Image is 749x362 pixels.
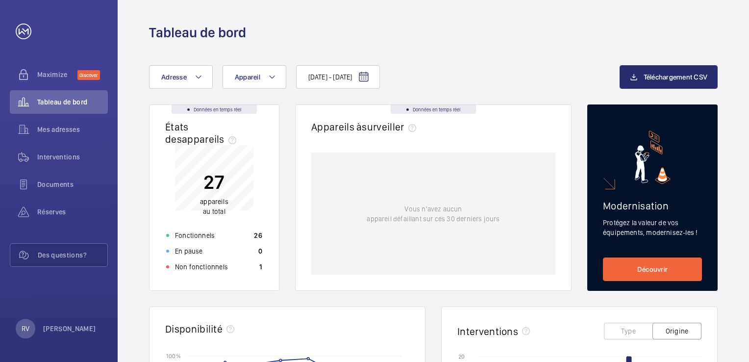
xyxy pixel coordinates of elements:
[296,65,380,89] button: [DATE] - [DATE]
[37,207,108,217] span: Réserves
[149,24,246,42] h1: Tableau de bord
[37,125,108,134] span: Mes adresses
[391,105,476,114] div: Données en temps réel
[43,324,96,334] p: [PERSON_NAME]
[182,133,240,145] span: appareils
[37,70,77,79] span: Maximize
[172,105,257,114] div: Données en temps réel
[175,231,215,240] p: Fonctionnels
[37,180,108,189] span: Documents
[165,323,223,335] h2: Disponibilité
[652,323,701,339] button: Origine
[37,152,108,162] span: Interventions
[175,246,202,256] p: En pause
[37,97,108,107] span: Tableau de bord
[311,121,420,133] h2: Appareils à
[603,218,702,237] p: Protégez la valeur de vos équipements, modernisez-les !
[149,65,213,89] button: Adresse
[457,325,518,337] h2: Interventions
[635,130,671,184] img: marketing-card.svg
[458,353,465,360] text: 20
[258,246,262,256] p: 0
[166,352,181,359] text: 100 %
[259,262,262,272] p: 1
[254,231,262,240] p: 26
[200,198,228,206] span: appareils
[604,323,653,339] button: Type
[77,70,100,80] span: Discover
[38,250,107,260] span: Des questions?
[175,262,228,272] p: Non fonctionnels
[200,170,228,194] p: 27
[603,258,702,281] a: Découvrir
[161,73,187,81] span: Adresse
[620,65,718,89] button: Téléchargement CSV
[367,204,499,224] p: Vous n'avez aucun appareil défaillant sur ces 30 derniers jours
[223,65,286,89] button: Appareil
[235,73,260,81] span: Appareil
[200,197,228,216] p: au total
[362,121,420,133] span: surveiller
[22,324,29,334] p: RV
[603,200,702,212] h2: Modernisation
[644,73,708,81] span: Téléchargement CSV
[308,72,352,82] span: [DATE] - [DATE]
[165,121,240,145] h2: États des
